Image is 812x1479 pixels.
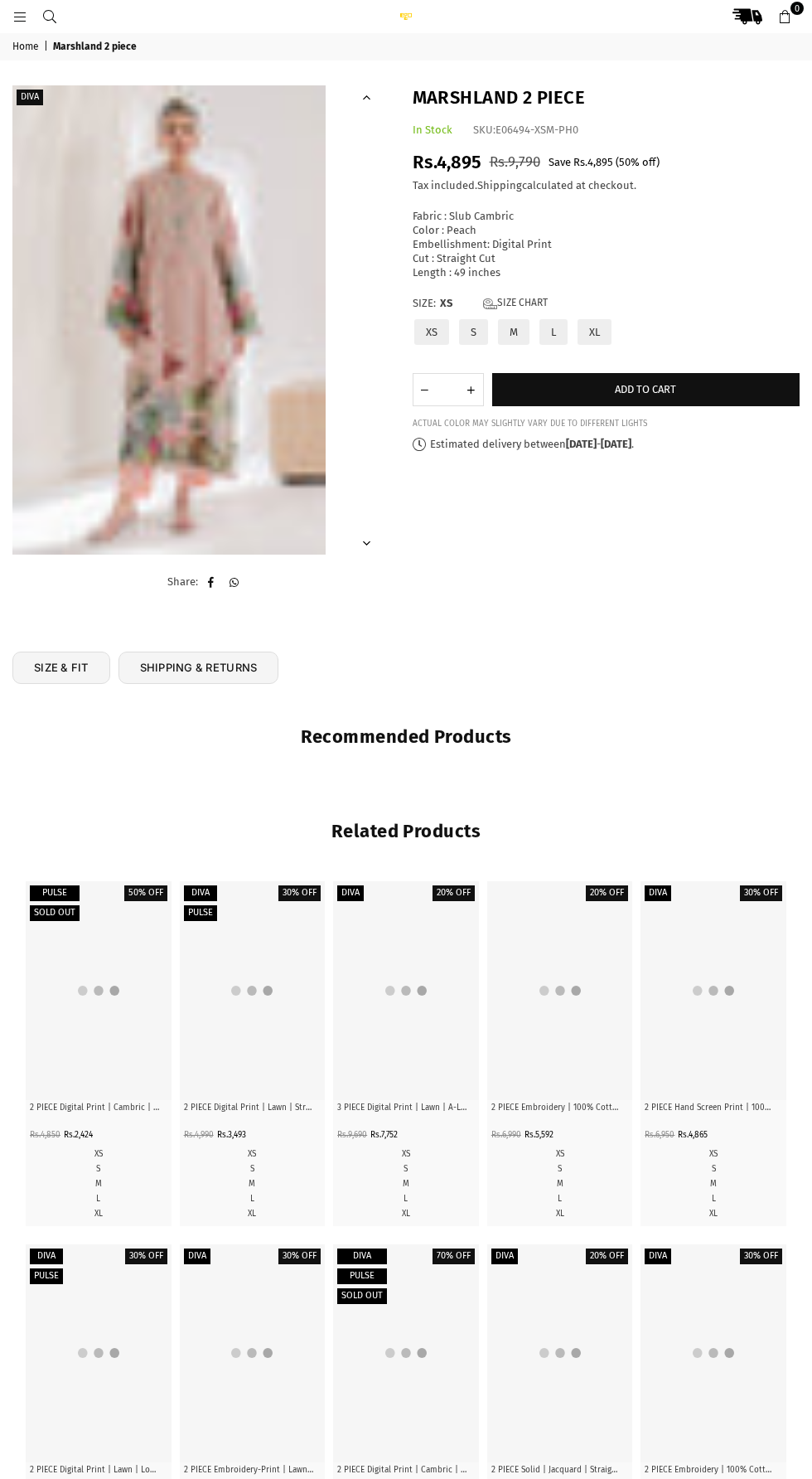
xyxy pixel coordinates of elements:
label: XL [184,1209,321,1220]
span: Rs.6,990 [491,1130,521,1140]
span: XS [440,297,473,311]
label: 70% off [433,1249,475,1264]
label: L [184,1194,321,1205]
label: Diva [17,90,43,105]
h2: Recommended Products [25,725,787,749]
label: 30% off [125,1249,167,1264]
span: Sold out [341,1290,383,1301]
span: Rs.6,950 [645,1130,674,1140]
label: L [538,318,569,347]
a: L [645,1194,782,1205]
a: All Hail 3 piece [333,881,479,1099]
label: Diva [645,885,671,901]
span: ( % off) [616,156,660,168]
a: Marshland 2 piece [12,85,326,555]
label: Pulse [184,905,217,921]
span: Rs.4,895 [413,151,481,173]
h2: Related Products [25,820,787,844]
span: In Stock [413,124,452,136]
div: ACTUAL COLOR MAY SLIGHTLY VARY DUE TO DIFFERENT LIGHTS [413,419,800,429]
a: Abstract 2 piece [26,881,172,1099]
label: M [496,318,531,347]
label: Pulse [30,1268,63,1284]
p: 2 PIECE Hand Screen Print | 100% Cotton | Straight Cut [645,1103,782,1113]
label: 20% off [433,885,475,901]
label: XL [576,318,613,347]
label: M [645,1179,782,1190]
span: Marshland 2 piece [53,41,139,54]
a: Anaar 2 piece [26,1244,172,1462]
a: 0 [770,2,800,32]
label: S [184,1164,321,1175]
label: XL [645,1209,782,1220]
label: Diva [491,1249,518,1264]
time: [DATE] [566,438,597,450]
span: 50 [619,156,631,168]
div: Tax included. calculated at checkout. [413,179,800,193]
p: 3 PIECE Digital Print | Lawn | A-Line Cut [337,1103,475,1113]
a: Alluring 2 piece [487,881,633,1099]
a: S [337,1164,475,1175]
label: L [30,1194,167,1205]
label: S [491,1164,629,1175]
label: 30% off [278,885,321,901]
label: 30% off [740,1249,782,1264]
p: 2 PIECE Digital Print | Lawn | Straight Cut [184,1103,321,1113]
button: Previous [355,85,379,110]
p: Estimated delivery between - . [413,438,800,452]
span: E06494-XSM-PH0 [495,124,578,136]
a: SHIPPING & RETURNS [118,652,279,684]
span: Rs.9,790 [490,153,540,171]
span: | [44,41,51,54]
span: Rs.4,990 [184,1130,214,1140]
span: Sold out [34,907,75,918]
a: M [491,1179,629,1190]
h1: Marshland 2 piece [413,85,800,111]
span: Add to cart [615,383,676,395]
quantity-input: Quantity [413,373,484,406]
a: XS [645,1149,782,1160]
p: 2 PIECE Solid | Jacquard | Straight Cut [491,1465,629,1476]
span: Rs.9,690 [337,1130,367,1140]
label: XS [30,1149,167,1160]
a: Search [35,10,65,22]
span: Rs.4,895 [573,156,613,168]
label: XS [184,1149,321,1160]
label: Diva [645,1249,671,1264]
p: 2 PIECE Digital Print | Cambric | Straight Cut [30,1103,167,1113]
label: XS [337,1149,475,1160]
a: Menu [5,10,35,22]
label: Size: [413,297,800,311]
a: Anarkhali 2 piece [180,1244,326,1462]
label: Diva [337,1249,387,1264]
div: Fabric : Slub Cambric Color : Peach Embellishment: Digital Print Cut : Straight Cut Length : 49 i... [413,210,800,279]
label: M [337,1179,475,1190]
time: [DATE] [601,438,631,450]
a: Amber 2 piece [640,881,786,1099]
a: Arabian Night 2 piece [487,1244,633,1462]
button: Add to cart [492,373,800,406]
p: 2 PIECE Digital Print | Lawn | Loose Cut [30,1465,167,1476]
a: XS [491,1149,629,1160]
label: Diva [184,1249,210,1264]
p: 2 PIECE Embroidery | 100% Cotton | A-Line Cut [645,1465,782,1476]
span: Rs.4,865 [678,1130,708,1140]
span: Rs.3,493 [217,1130,246,1140]
label: Pulse [337,1268,387,1284]
label: L [491,1194,629,1205]
label: S [457,318,490,347]
label: Diva [184,885,217,901]
p: 2 PIECE Embroidery-Print | Lawn | Flared Cut [184,1465,321,1476]
label: 30% off [278,1249,321,1264]
label: XS [413,318,451,347]
a: Arch 2 piece [640,1244,786,1462]
div: SKU: [473,124,578,138]
span: Rs.7,752 [370,1130,398,1140]
label: XL [337,1209,475,1220]
span: Rs.2,424 [64,1130,93,1140]
span: Rs.4,850 [30,1130,60,1140]
label: Diva [30,1249,63,1264]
